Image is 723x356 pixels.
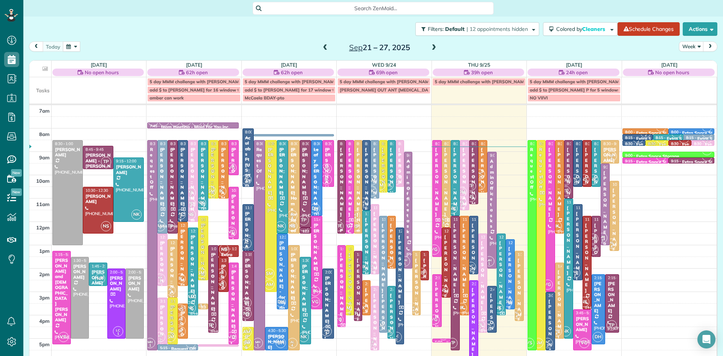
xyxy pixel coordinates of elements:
span: AC [468,264,473,268]
span: AC [244,240,249,244]
span: 8:30 - 11:15 [472,141,492,146]
span: 1:30 - 5:00 [73,258,92,263]
span: DH [310,203,320,214]
div: Leafy [PERSON_NAME] [313,147,320,212]
span: 8:30 - 9:30 [603,141,621,146]
span: 8:45 - 9:45 [85,147,104,152]
span: TP [466,181,476,191]
span: TP [299,215,309,225]
span: 11:15 - 1:15 [245,205,265,210]
span: add $ to [PERSON_NAME] P for 5 windows and slider track [530,87,654,93]
a: [DATE] [281,62,297,68]
div: [PERSON_NAME] [390,147,394,217]
span: 12:30 - 4:45 [481,235,501,240]
span: 8:30 - 5:30 [256,141,275,146]
span: NS [466,192,476,202]
small: 4 [607,243,616,250]
span: IK [552,221,562,231]
span: 8:30 - 11:30 [462,141,483,146]
small: 4 [439,220,448,227]
span: 8:30 - 11:30 [201,141,221,146]
span: 11:30 - 2:15 [365,211,385,216]
div: [PERSON_NAME] [267,147,274,196]
span: 11:00 - 5:00 [567,200,587,205]
span: 12:15 - 5:15 [398,229,419,234]
span: 8:30 - 5:30 [530,141,548,146]
div: [PERSON_NAME] [453,223,458,293]
span: 8:30 - 11:00 [567,141,587,146]
div: [PERSON_NAME] - World Team [231,147,236,244]
span: AM [155,221,165,231]
span: 9:00 - 2:00 [490,153,508,158]
span: 9:15 - 12:00 [116,159,136,163]
span: 8:30 - 10:30 [576,141,596,146]
span: 11:45 - 2:15 [472,217,492,222]
div: [PERSON_NAME] [210,147,216,206]
div: Extra Space Storage [636,136,679,141]
span: SM [206,186,216,196]
div: Extra Space Storage [636,130,679,136]
span: 11:15 - 2:15 [373,205,394,210]
span: IK [475,180,485,190]
div: [PERSON_NAME] [566,147,571,217]
span: 11:45 - 2:00 [390,217,410,222]
span: 1:00 - 4:00 [348,246,366,251]
div: [PERSON_NAME] [462,147,467,217]
span: 1:30 - 3:00 [221,258,239,263]
span: AL [610,153,614,157]
span: AC [178,211,183,215]
div: [PERSON_NAME] [471,223,476,293]
span: 11:45 - 3:45 [314,217,334,222]
div: [PERSON_NAME] [462,223,467,293]
div: Request Off [149,147,155,190]
div: Request Off [539,147,543,190]
div: [PERSON_NAME] and [DEMOGRAPHIC_DATA][PERSON_NAME] [55,258,69,323]
span: AL [610,240,614,244]
span: TP [333,221,343,231]
small: 2 [176,214,185,221]
span: AC [478,171,482,175]
div: [PERSON_NAME] [290,252,297,301]
div: [PERSON_NAME] [231,194,236,253]
span: 1:15 - 4:15 [357,252,375,257]
span: NK [588,174,598,185]
span: KF [189,189,193,194]
small: 2 [358,202,368,209]
span: TP [165,221,175,231]
div: [PERSON_NAME] [435,147,439,217]
span: 1:15 - 5:15 [55,252,73,257]
div: [PERSON_NAME] [373,211,377,281]
span: 8:30 - 12:30 [340,141,360,146]
span: 5 day MMM challenge with [PERSON_NAME] 2:00 P.M. to [DATE] [530,79,665,84]
small: 2 [457,202,467,209]
small: 4 [288,214,297,222]
span: NK [358,262,368,272]
div: [PERSON_NAME] [508,246,513,316]
span: 1:15 - 4:15 [245,252,263,257]
span: 1:00 - 5:30 [291,246,309,251]
div: [PERSON_NAME] [415,258,418,328]
div: [PERSON_NAME] [356,258,360,328]
a: [DATE] [186,62,202,68]
a: Filters: Default | 12 appointments hidden [412,22,539,36]
span: 5 day MMM challenge with [PERSON_NAME] 2:00 P.M. to [DATE] [340,79,474,84]
div: [PERSON_NAME] [85,194,111,205]
div: [PERSON_NAME] [221,147,226,206]
span: 8:30 - 11:00 [373,141,394,146]
button: next [703,41,717,52]
span: 1:00 - 4:45 [211,246,229,251]
span: 8:30 - 5:30 [539,141,557,146]
div: [PERSON_NAME] [453,147,458,217]
span: 12:30 - 3:45 [279,235,300,240]
button: Filters: Default | 12 appointments hidden [415,22,539,36]
span: VG [226,163,236,173]
span: DH [561,175,571,185]
small: 2 [203,120,212,127]
span: 8:30 - 12:00 [191,141,211,146]
small: 2 [633,138,643,145]
div: [PERSON_NAME] [480,240,485,311]
span: AL [353,212,357,216]
span: 1:45 - 2:45 [92,264,110,269]
button: Colored byCleaners [543,22,618,36]
span: SM [375,180,385,190]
